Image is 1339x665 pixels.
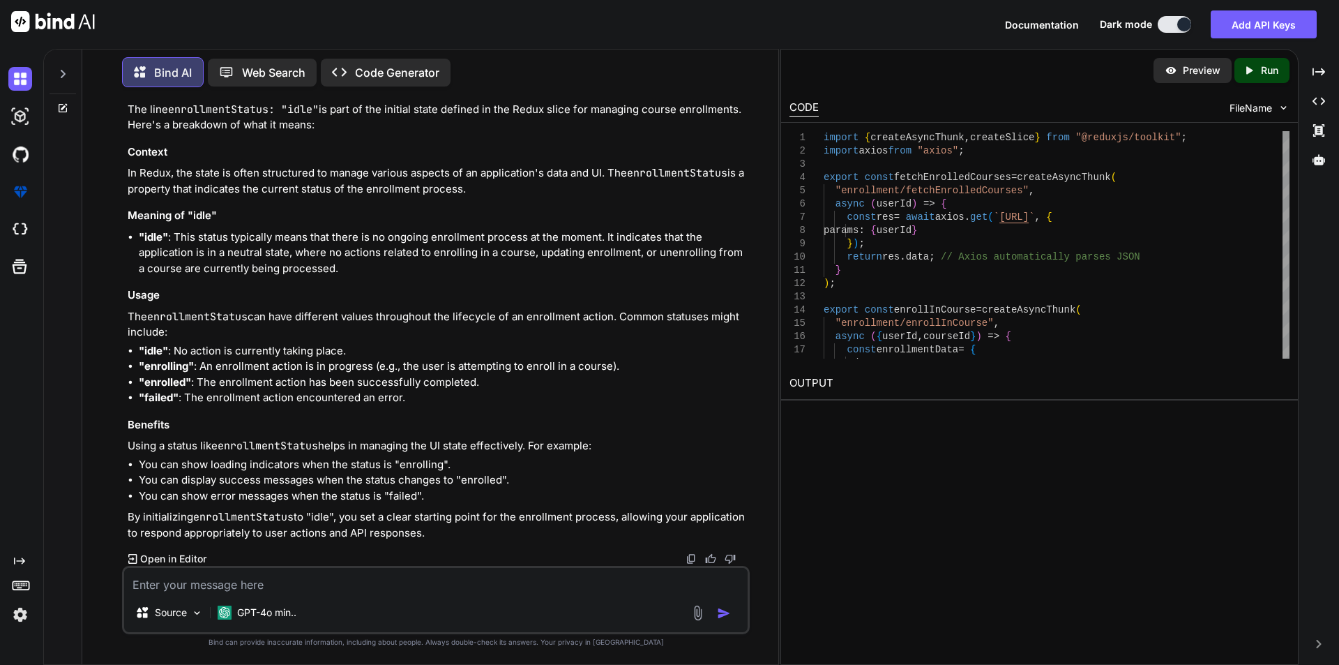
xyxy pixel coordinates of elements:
span: await [905,211,935,223]
span: ( [1075,304,1081,315]
p: Run [1261,63,1278,77]
button: Add API Keys [1211,10,1317,38]
span: async [835,198,864,209]
img: Bind AI [11,11,95,32]
span: "enrollment/enrollInCourse" [835,317,993,329]
div: 14 [789,304,805,317]
span: import [824,132,858,143]
h3: Benefits [128,417,747,433]
span: createSlice [970,132,1034,143]
p: Web Search [242,64,305,81]
span: { [864,132,870,143]
span: ) [976,331,981,342]
li: : This status typically means that there is no ongoing enrollment process at the moment. It indic... [139,230,747,277]
div: 3 [789,158,805,171]
span: // Axios automatically parses JSON [941,251,1140,262]
strong: "failed" [139,391,179,404]
span: return [847,251,882,262]
span: , [858,357,864,368]
span: FileName [1230,101,1272,115]
span: . [964,211,969,223]
img: darkChat [8,67,32,91]
div: 18 [789,357,805,370]
div: 2 [789,144,805,158]
h3: Meaning of "idle" [128,208,747,224]
p: By initializing to "idle", you set a clear starting point for the enrollment process, allowing yo... [128,509,747,541]
code: enrollmentStatus [147,310,248,324]
img: copy [686,553,697,565]
p: GPT-4o min.. [237,606,296,620]
span: = [893,211,899,223]
li: You can show loading indicators when the status is "enrolling". [139,457,747,473]
span: enrollmentData [876,344,958,355]
span: const [864,304,893,315]
span: ; [858,238,864,249]
span: const [847,211,876,223]
span: [URL] [999,211,1029,223]
span: ; [958,145,964,156]
span: => [923,198,935,209]
h3: Usage [128,287,747,304]
span: ) [911,198,917,209]
span: res [882,251,900,262]
span: . [900,251,905,262]
img: settings [8,603,32,627]
span: { [941,198,946,209]
strong: "idle" [139,230,168,244]
span: axios [858,145,888,156]
p: Open in Editor [140,552,206,566]
div: 7 [789,211,805,224]
span: createAsyncThunk [982,304,1075,315]
img: preview [1165,64,1177,77]
div: 17 [789,343,805,357]
span: , [964,132,969,143]
span: , [1034,211,1040,223]
div: 13 [789,290,805,304]
div: 11 [789,264,805,277]
img: dislike [725,553,736,565]
div: 4 [789,171,805,184]
span: ` [993,211,999,223]
span: userId [876,198,911,209]
p: Using a status like helps in managing the UI state effectively. For example: [128,438,747,454]
img: chevron down [1278,102,1289,114]
img: attachment [690,605,706,621]
div: 6 [789,197,805,211]
code: enrollmentStatus [627,166,727,180]
div: 1 [789,131,805,144]
img: GPT-4o mini [218,606,232,620]
li: : No action is currently taking place. [139,343,747,359]
span: , [917,331,923,342]
span: Documentation [1005,19,1079,31]
span: { [870,225,876,236]
span: export [824,304,858,315]
p: Bind AI [154,64,192,81]
span: export [824,172,858,183]
span: createAsyncThunk [1017,172,1110,183]
span: = [958,344,964,355]
span: ; [929,251,935,262]
span: res [876,211,893,223]
span: : [858,225,864,236]
code: enrollmentStatus: "idle" [168,103,319,117]
span: ) [824,278,829,289]
img: premium [8,180,32,204]
img: githubDark [8,142,32,166]
h2: OUTPUT [781,367,1298,400]
span: , [1029,185,1034,196]
span: params [824,225,858,236]
div: CODE [789,100,819,117]
span: { [1046,211,1052,223]
div: 12 [789,277,805,290]
span: axios [935,211,964,223]
code: enrollmentStatus [193,510,294,524]
span: const [847,344,876,355]
span: courseId [923,331,970,342]
span: } [1034,132,1040,143]
li: : The enrollment action has been successfully completed. [139,375,747,391]
span: from [888,145,911,156]
span: ( [988,211,993,223]
li: : The enrollment action encountered an error. [139,390,747,406]
span: , [993,317,999,329]
img: darkAi-studio [8,105,32,128]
